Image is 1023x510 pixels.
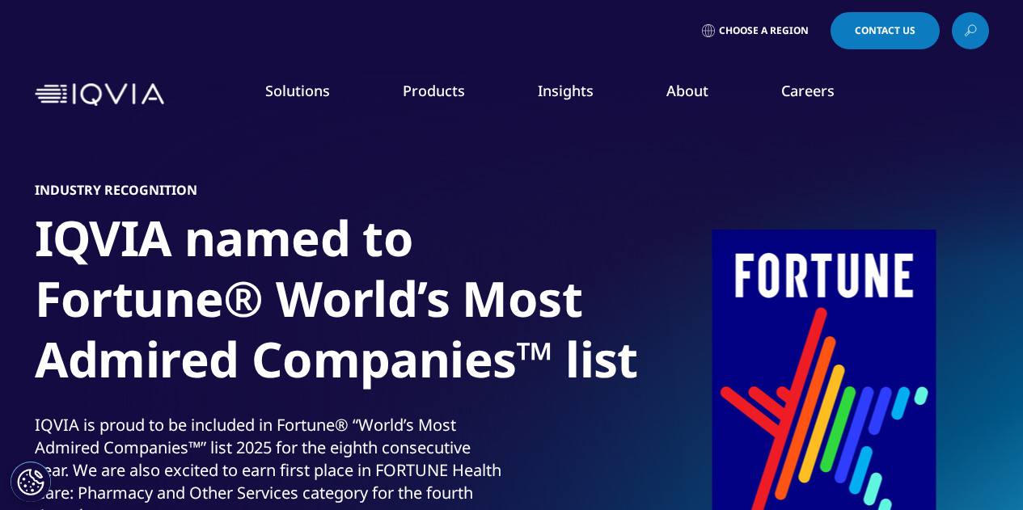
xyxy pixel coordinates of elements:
h1: IQVIA named to Fortune® World’s Most Admired Companies™ list [35,208,641,399]
button: Cookies Settings [11,462,51,502]
img: IQVIA Healthcare Information Technology and Pharma Clinical Research Company [35,83,164,107]
a: Products [403,81,465,100]
a: Insights [538,81,594,100]
nav: Primary [171,57,989,133]
a: Careers [781,81,835,100]
h5: Industry Recognition [35,182,197,198]
a: Solutions [265,81,330,100]
span: Contact Us [855,26,915,36]
a: Contact Us [831,12,940,49]
a: About [666,81,708,100]
span: Choose a Region [719,24,809,37]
